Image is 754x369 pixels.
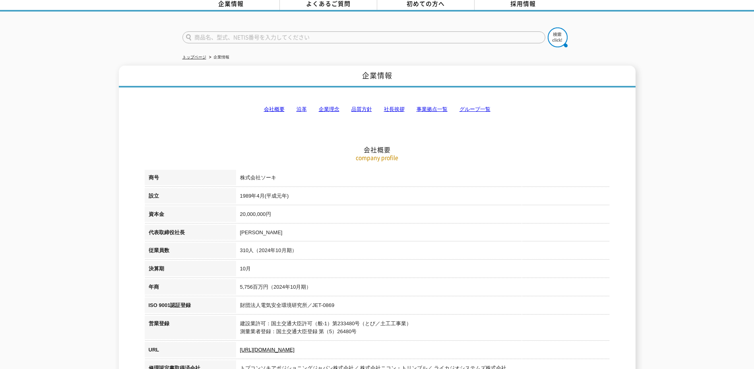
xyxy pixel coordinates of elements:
td: 310人（2024年10月期） [236,243,610,261]
img: btn_search.png [548,27,568,47]
a: 品質方針 [351,106,372,112]
td: [PERSON_NAME] [236,225,610,243]
a: グループ一覧 [459,106,490,112]
th: 従業員数 [145,243,236,261]
a: 社長挨拶 [384,106,405,112]
th: 営業登録 [145,316,236,342]
td: 1989年4月(平成元年) [236,188,610,206]
th: 決算期 [145,261,236,279]
a: [URL][DOMAIN_NAME] [240,347,295,353]
td: 20,000,000円 [236,206,610,225]
input: 商品名、型式、NETIS番号を入力してください [182,31,545,43]
a: トップページ [182,55,206,59]
h1: 企業情報 [119,66,636,87]
td: 財団法人電気安全環境研究所／JET-0869 [236,297,610,316]
li: 企業情報 [207,53,229,62]
th: 資本金 [145,206,236,225]
a: 企業理念 [319,106,339,112]
p: company profile [145,153,610,162]
td: 10月 [236,261,610,279]
a: 事業拠点一覧 [417,106,448,112]
a: 沿革 [297,106,307,112]
th: 代表取締役社長 [145,225,236,243]
td: 5,756百万円（2024年10月期） [236,279,610,297]
th: 商号 [145,170,236,188]
th: ISO 9001認証登録 [145,297,236,316]
th: 年商 [145,279,236,297]
td: 株式会社ソーキ [236,170,610,188]
th: 設立 [145,188,236,206]
h2: 会社概要 [145,66,610,154]
th: URL [145,342,236,360]
a: 会社概要 [264,106,285,112]
td: 建設業許可：国土交通大臣許可（般-1）第233480号（とび／土工工事業） 測量業者登録：国土交通大臣登録 第（5）26480号 [236,316,610,342]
